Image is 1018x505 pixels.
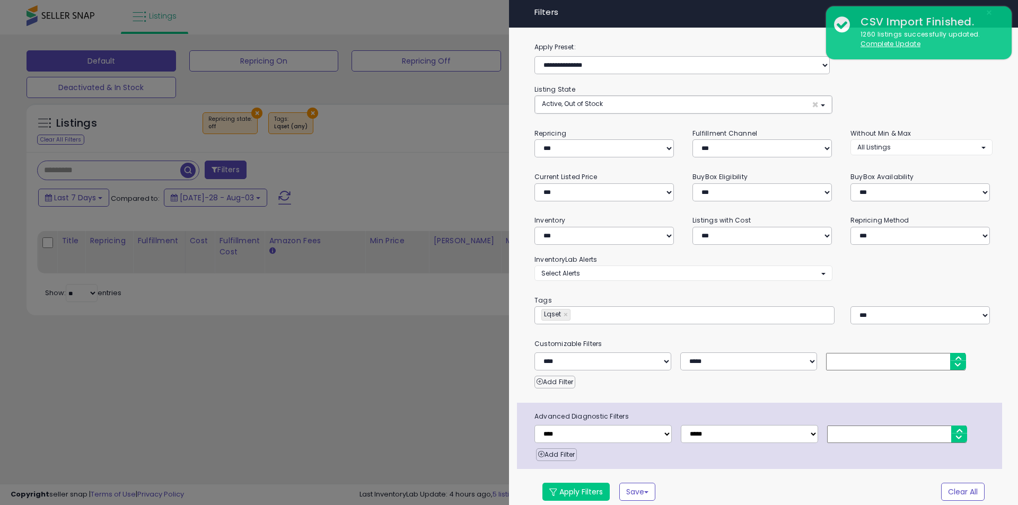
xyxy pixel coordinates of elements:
[564,309,570,320] a: ×
[692,172,748,181] small: BuyBox Eligibility
[542,309,561,318] span: Lqset
[534,8,993,17] h4: Filters
[812,99,819,110] span: ×
[534,216,565,225] small: Inventory
[850,129,911,138] small: Without Min & Max
[526,295,1001,306] small: Tags
[536,448,577,461] button: Add Filter
[850,172,914,181] small: BuyBox Availability
[853,30,1004,49] div: 1260 listings successfully updated.
[692,216,751,225] small: Listings with Cost
[850,139,993,155] button: All Listings
[534,172,597,181] small: Current Listed Price
[861,39,920,48] u: Complete Update
[692,129,757,138] small: Fulfillment Channel
[534,129,566,138] small: Repricing
[534,85,575,94] small: Listing State
[981,5,997,20] button: ×
[526,41,1001,53] label: Apply Preset:
[857,143,891,152] span: All Listings
[534,255,597,264] small: InventoryLab Alerts
[534,376,575,388] button: Add Filter
[542,99,603,108] span: Active, Out of Stock
[853,14,1004,30] div: CSV Import Finished.
[986,5,993,20] span: ×
[850,216,909,225] small: Repricing Method
[526,338,1001,350] small: Customizable Filters
[541,269,580,278] span: Select Alerts
[526,411,1002,422] span: Advanced Diagnostic Filters
[534,265,832,281] button: Select Alerts
[535,96,832,113] button: Active, Out of Stock ×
